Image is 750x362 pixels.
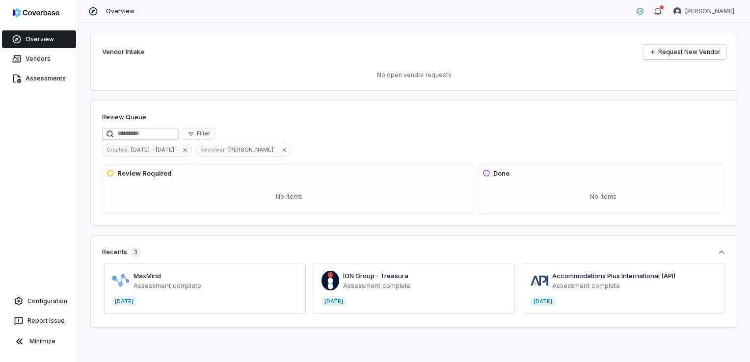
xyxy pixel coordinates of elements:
a: MaxMind [134,272,161,280]
h1: Review Queue [102,112,146,122]
div: Recents [102,247,140,257]
button: Filter [183,128,214,140]
span: [PERSON_NAME] [685,7,734,15]
img: logo-D7KZi-bG.svg [13,8,59,18]
span: 3 [131,247,140,257]
a: ION Group - Treasura [343,272,408,280]
div: No items [482,184,724,209]
a: Assessments [2,70,76,87]
span: [DATE] - [DATE] [131,145,178,154]
a: Request New Vendor [643,45,726,59]
h2: Vendor Intake [102,47,144,57]
span: [PERSON_NAME] [228,145,277,154]
button: Luke Taylor avatar[PERSON_NAME] [668,4,740,19]
span: Overview [106,7,134,15]
h3: Review Required [117,169,172,179]
a: Accommodations Plus International (API) [552,272,675,280]
button: Minimize [4,332,74,351]
span: Reviewer : [196,145,228,154]
a: Overview [2,30,76,48]
p: No open vendor requests [102,71,726,79]
img: Luke Taylor avatar [673,7,681,15]
a: Vendors [2,50,76,68]
button: Report Issue [4,312,74,330]
button: Recents3 [102,247,726,257]
span: Filter [197,130,210,137]
a: Configuration [4,292,74,310]
h3: Done [493,169,509,179]
span: Created : [103,145,131,154]
div: No items [107,184,472,209]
